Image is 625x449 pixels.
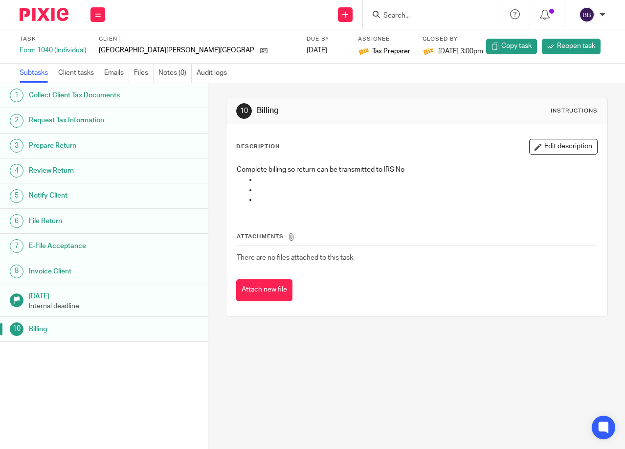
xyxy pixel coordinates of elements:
[542,39,601,54] a: Reopen task
[358,35,410,43] label: Assignee
[501,41,532,51] span: Copy task
[29,163,142,178] h1: Review Return
[237,165,597,175] p: Complete billing so return can be transmitted to IRS No
[20,64,53,83] a: Subtasks
[29,301,198,311] p: Internal deadline
[10,114,23,128] div: 2
[29,289,198,301] h1: [DATE]
[58,64,99,83] a: Client tasks
[10,164,23,178] div: 4
[372,46,410,56] span: Tax Preparer
[29,322,142,337] h1: Billing
[29,113,142,128] h1: Request Tax Information
[29,239,142,253] h1: E-File Acceptance
[10,239,23,253] div: 7
[10,265,23,278] div: 8
[236,103,252,119] div: 10
[236,143,280,151] p: Description
[557,41,595,51] span: Reopen task
[158,64,192,83] a: Notes (0)
[551,107,598,115] div: Instructions
[104,64,129,83] a: Emails
[423,35,483,43] label: Closed by
[529,139,598,155] button: Edit description
[197,64,232,83] a: Audit logs
[486,39,537,54] a: Copy task
[99,45,255,55] p: [GEOGRAPHIC_DATA][PERSON_NAME][GEOGRAPHIC_DATA]
[10,214,23,228] div: 6
[20,35,87,43] label: Task
[134,64,154,83] a: Files
[29,138,142,153] h1: Prepare Return
[10,89,23,102] div: 1
[423,45,434,57] img: siteIcon.png
[10,322,23,336] div: 10
[358,45,370,57] img: siteIcon.png
[257,106,438,116] h1: Billing
[29,188,142,203] h1: Notify Client
[29,88,142,103] h1: Collect Client Tax Documents
[237,254,355,261] span: There are no files attached to this task.
[579,7,595,22] img: svg%3E
[10,189,23,203] div: 5
[382,12,470,21] input: Search
[10,139,23,153] div: 3
[307,45,346,55] div: [DATE]
[29,264,142,279] h1: Invoice Client
[99,35,294,43] label: Client
[237,234,284,239] span: Attachments
[20,45,87,55] div: Form 1040 (Individual)
[307,35,346,43] label: Due by
[236,279,292,301] button: Attach new file
[20,8,68,21] img: Pixie
[29,214,142,228] h1: File Return
[438,48,483,55] span: [DATE] 3:00pm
